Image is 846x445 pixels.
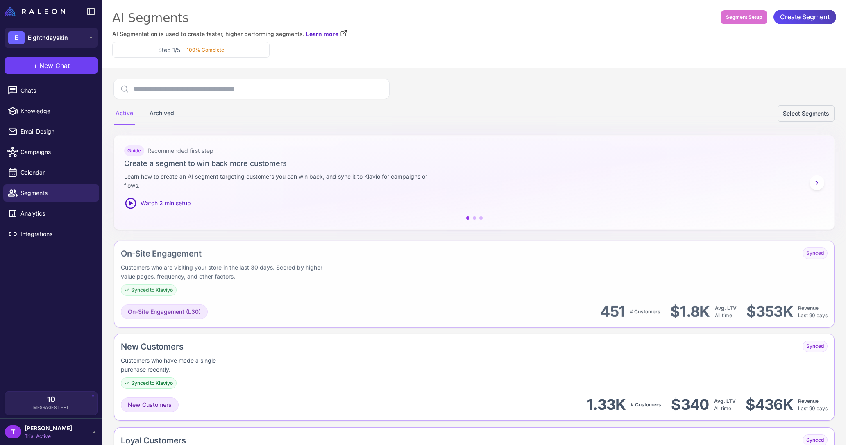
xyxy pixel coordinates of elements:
[600,302,625,320] div: 451
[20,148,93,157] span: Campaigns
[8,31,25,44] div: E
[3,102,99,120] a: Knowledge
[5,7,68,16] a: Raleon Logo
[121,262,333,280] div: Customers who are visiting your store in the last 30 days. Scored by higher value pages, frequenc...
[39,61,70,70] span: New Chat
[798,397,828,412] div: Last 90 days
[112,10,836,26] div: AI Segments
[715,304,737,310] span: Avg. LTV
[721,10,767,24] button: Segment Setup
[3,164,99,181] a: Calendar
[798,398,819,404] span: Revenue
[121,284,177,295] div: Synced to Klaviyo
[798,304,819,310] span: Revenue
[5,57,98,74] button: +New Chat
[803,247,828,258] div: Synced
[124,145,144,156] div: Guide
[141,199,191,208] span: Watch 2 min setup
[3,143,99,161] a: Campaigns
[187,46,224,54] p: 100% Complete
[20,86,93,95] span: Chats
[114,102,135,125] div: Active
[630,308,660,314] span: # Customers
[121,341,267,353] div: New Customers
[671,395,709,414] div: $340
[3,225,99,243] a: Integrations
[158,45,180,54] h3: Step 1/5
[3,123,99,140] a: Email Design
[587,395,626,414] div: 1.33K
[124,172,439,190] p: Learn how to create an AI segment targeting customers you can win back, and sync it to Klavio for...
[147,146,213,155] span: Recommended first step
[20,188,93,198] span: Segments
[112,30,304,39] span: AI Segmentation is used to create faster, higher performing segments.
[3,82,99,99] a: Chats
[714,398,736,404] span: Avg. LTV
[3,205,99,222] a: Analytics
[803,341,828,352] div: Synced
[47,396,55,403] span: 10
[121,356,218,374] div: Customers who have made a single purchase recently.
[726,14,762,21] span: Segment Setup
[5,28,98,48] button: EEighthdayskin
[148,102,176,125] div: Archived
[25,433,72,440] span: Trial Active
[20,209,93,218] span: Analytics
[20,168,93,177] span: Calendar
[746,302,793,320] div: $353K
[780,10,830,24] span: Create Segment
[714,397,736,412] div: All time
[5,425,21,438] div: T
[715,304,737,318] div: All time
[25,424,72,433] span: [PERSON_NAME]
[306,30,347,39] a: Learn more
[121,247,438,259] div: On-Site Engagement
[128,400,172,409] span: New Customers
[20,107,93,116] span: Knowledge
[798,304,828,318] div: Last 90 days
[124,158,824,169] h3: Create a segment to win back more customers
[28,33,68,42] span: Eighthdayskin
[33,404,69,411] span: Messages Left
[121,377,177,389] div: Synced to Klaviyo
[631,402,661,408] span: # Customers
[33,61,38,70] span: +
[128,307,201,316] span: On-Site Engagement (L30)
[5,7,65,16] img: Raleon Logo
[670,302,710,320] div: $1.8K
[3,184,99,202] a: Segments
[20,229,93,238] span: Integrations
[778,105,835,122] button: Select Segments
[746,395,793,414] div: $436K
[20,127,93,136] span: Email Design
